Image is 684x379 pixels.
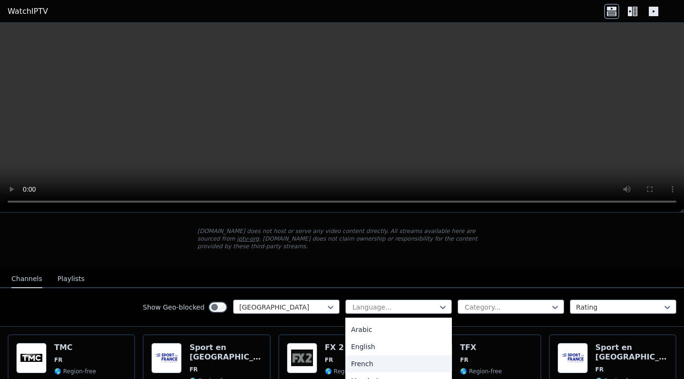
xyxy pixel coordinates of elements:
span: FR [596,366,604,373]
h6: TMC [54,343,96,352]
h6: Sport en [GEOGRAPHIC_DATA] [596,343,668,362]
h6: FX 2 [325,343,377,352]
span: FR [54,356,62,364]
a: iptv-org [237,235,259,242]
label: Show Geo-blocked [143,302,205,312]
div: Arabic [345,321,452,338]
h6: Sport en [GEOGRAPHIC_DATA] [189,343,262,362]
div: French [345,355,452,372]
h6: TFX [460,343,502,352]
div: English [345,338,452,355]
span: 🌎 Region-free [460,368,502,375]
button: Channels [11,270,42,288]
span: FR [460,356,468,364]
img: Sport en France [557,343,588,373]
p: [DOMAIN_NAME] does not host or serve any video content directly. All streams available here are s... [197,227,487,250]
img: FX 2 [287,343,317,373]
img: Sport en France [151,343,182,373]
span: 🌎 Region-free [325,368,367,375]
span: FR [189,366,197,373]
a: WatchIPTV [8,6,48,17]
span: FR [325,356,333,364]
button: Playlists [58,270,85,288]
span: 🌎 Region-free [54,368,96,375]
img: TMC [16,343,47,373]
